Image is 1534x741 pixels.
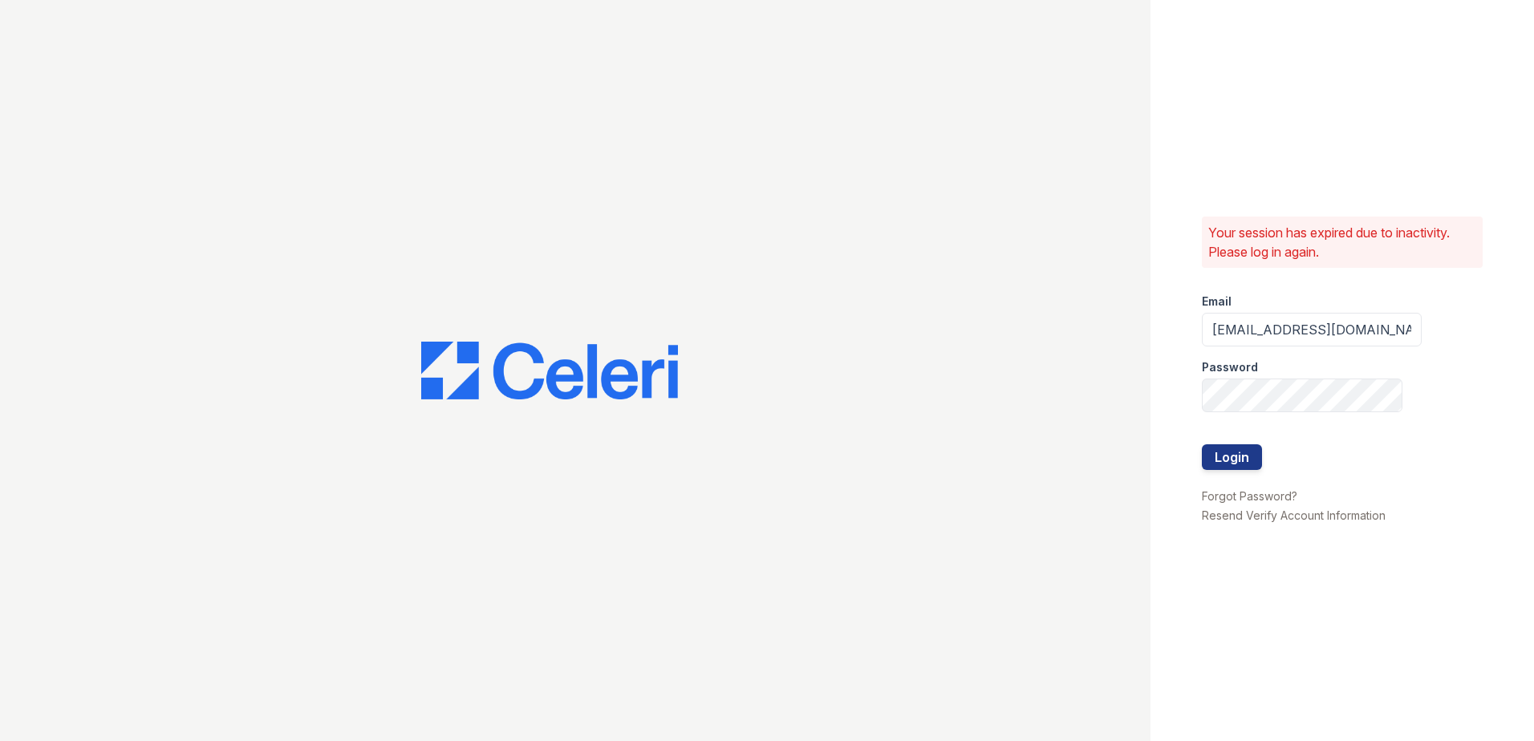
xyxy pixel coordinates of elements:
[1202,294,1232,310] label: Email
[1202,489,1297,503] a: Forgot Password?
[1202,444,1262,470] button: Login
[1202,508,1386,522] a: Resend Verify Account Information
[1202,359,1258,375] label: Password
[1208,223,1476,261] p: Your session has expired due to inactivity. Please log in again.
[421,342,678,399] img: CE_Logo_Blue-a8612792a0a2168367f1c8372b55b34899dd931a85d93a1a3d3e32e68fde9ad4.png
